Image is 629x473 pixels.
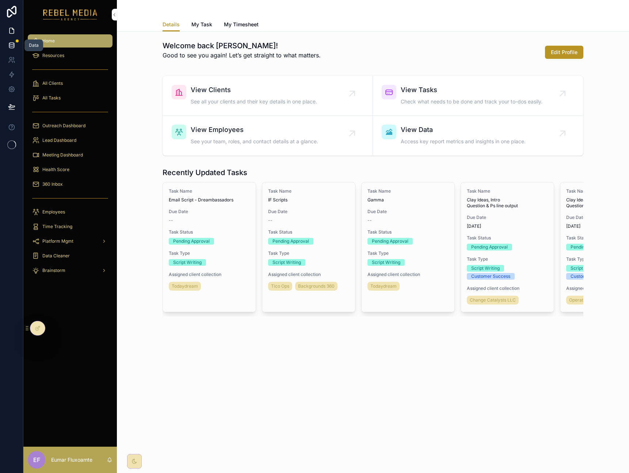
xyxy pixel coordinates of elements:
[262,182,355,312] a: Task NameIF ScriptsDue Date--Task StatusPending ApprovalTask TypeScript WritingAssigned client co...
[272,238,309,245] div: Pending Approval
[367,272,449,277] span: Assigned client collection
[467,223,548,229] span: [DATE]
[401,125,526,135] span: View Data
[471,265,500,272] div: Script Writing
[268,217,272,223] span: --
[467,235,548,241] span: Task Status
[367,209,449,215] span: Due Date
[42,224,72,230] span: Time Tracking
[163,76,373,116] a: View ClientsSee all your clients and their key details in one place.
[42,53,64,58] span: Resources
[471,273,510,280] div: Customer Success
[28,205,113,219] a: Employees
[467,285,548,291] span: Assigned client collection
[42,137,76,143] span: Lead Dashboard
[42,253,70,259] span: Data Cleaner
[169,197,250,203] span: Email Script - Dreambassadors
[268,197,349,203] span: IF Scripts
[42,167,69,173] span: Health Score
[566,296,619,304] a: Operations Laboratory
[367,282,400,291] a: Todaydream
[268,272,349,277] span: Assigned client collection
[28,220,113,233] a: Time Tracking
[191,125,318,135] span: View Employees
[28,148,113,162] a: Meeting Dashboard
[373,116,583,155] a: View DataAccess key report metrics and insights in one place.
[28,34,113,48] a: Home
[42,181,63,187] span: 360 Inbox
[471,244,508,250] div: Pending Approval
[169,188,250,194] span: Task Name
[571,265,599,272] div: Script Writing
[169,250,250,256] span: Task Type
[224,18,259,33] a: My Timesheet
[42,238,73,244] span: Platform Mgmt
[401,85,542,95] span: View Tasks
[28,235,113,248] a: Platform Mgmt
[169,229,250,235] span: Task Status
[163,18,180,32] a: Details
[29,42,39,48] div: Data
[372,238,408,245] div: Pending Approval
[268,229,349,235] span: Task Status
[401,138,526,145] span: Access key report metrics and insights in one place.
[42,123,85,129] span: Outreach Dashboard
[271,283,289,289] span: Tico Ops
[569,297,616,303] span: Operations Laboratory
[268,188,349,194] span: Task Name
[33,455,40,464] span: EF
[470,297,516,303] span: Change Catalysts LLC
[23,29,117,287] div: scrollable content
[268,209,349,215] span: Due Date
[367,229,449,235] span: Task Status
[545,46,583,59] button: Edit Profile
[172,283,198,289] span: Todaydream
[163,182,256,312] a: Task NameEmail Script - DreambassadorsDue Date--Task StatusPending ApprovalTask TypeScript Writin...
[42,80,63,86] span: All Clients
[367,188,449,194] span: Task Name
[163,21,180,28] span: Details
[28,178,113,191] a: 360 Inbox
[191,138,318,145] span: See your team, roles, and contact details at a glance.
[42,38,55,44] span: Home
[467,296,519,304] a: Change Catalysts LLC
[169,282,201,291] a: Todaydream
[163,41,321,51] h1: Welcome back [PERSON_NAME]!
[298,283,335,289] span: Backgrounds 360
[268,282,292,291] a: Tico Ops
[169,272,250,277] span: Assigned client collection
[372,259,400,266] div: Script Writing
[191,21,212,28] span: My Task
[28,119,113,132] a: Outreach Dashboard
[191,18,212,33] a: My Task
[191,85,317,95] span: View Clients
[467,256,548,262] span: Task Type
[43,9,98,20] img: App logo
[163,51,321,60] p: Good to see you again! Let’s get straight to what matters.
[224,21,259,28] span: My Timesheet
[401,98,542,105] span: Check what needs to be done and track your to-dos easily.
[28,163,113,176] a: Health Score
[42,152,83,158] span: Meeting Dashboard
[191,98,317,105] span: See all your clients and their key details in one place.
[551,49,577,56] span: Edit Profile
[268,250,349,256] span: Task Type
[42,209,65,215] span: Employees
[28,134,113,147] a: Lead Dashboard
[367,217,372,223] span: --
[467,215,548,220] span: Due Date
[169,209,250,215] span: Due Date
[163,167,247,178] h1: Recently Updated Tasks
[28,49,113,62] a: Resources
[42,95,61,101] span: All Tasks
[169,217,173,223] span: --
[28,264,113,277] a: Brainstorm
[272,259,301,266] div: Script Writing
[173,259,202,266] div: Script Writing
[28,249,113,262] a: Data Cleaner
[173,238,210,245] div: Pending Approval
[361,182,455,312] a: Task NameGammaDue Date--Task StatusPending ApprovalTask TypeScript WritingAssigned client collect...
[51,456,92,463] p: Eumar Fluxoamte
[461,182,554,312] a: Task NameClay Ideas, Intro Question & Ps line outputDue Date[DATE]Task StatusPending ApprovalTask...
[467,197,548,209] span: Clay Ideas, Intro Question & Ps line output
